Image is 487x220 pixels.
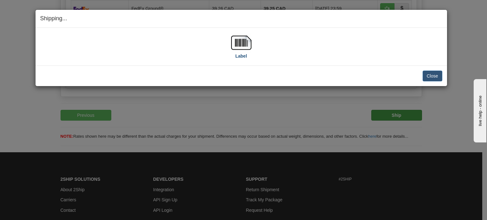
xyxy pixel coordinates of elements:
label: Label [235,53,247,59]
button: Close [423,71,442,81]
img: barcode.jpg [231,33,251,53]
a: Label [231,40,251,58]
span: Shipping... [40,15,67,22]
div: live help - online [5,5,59,10]
iframe: chat widget [472,78,486,142]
